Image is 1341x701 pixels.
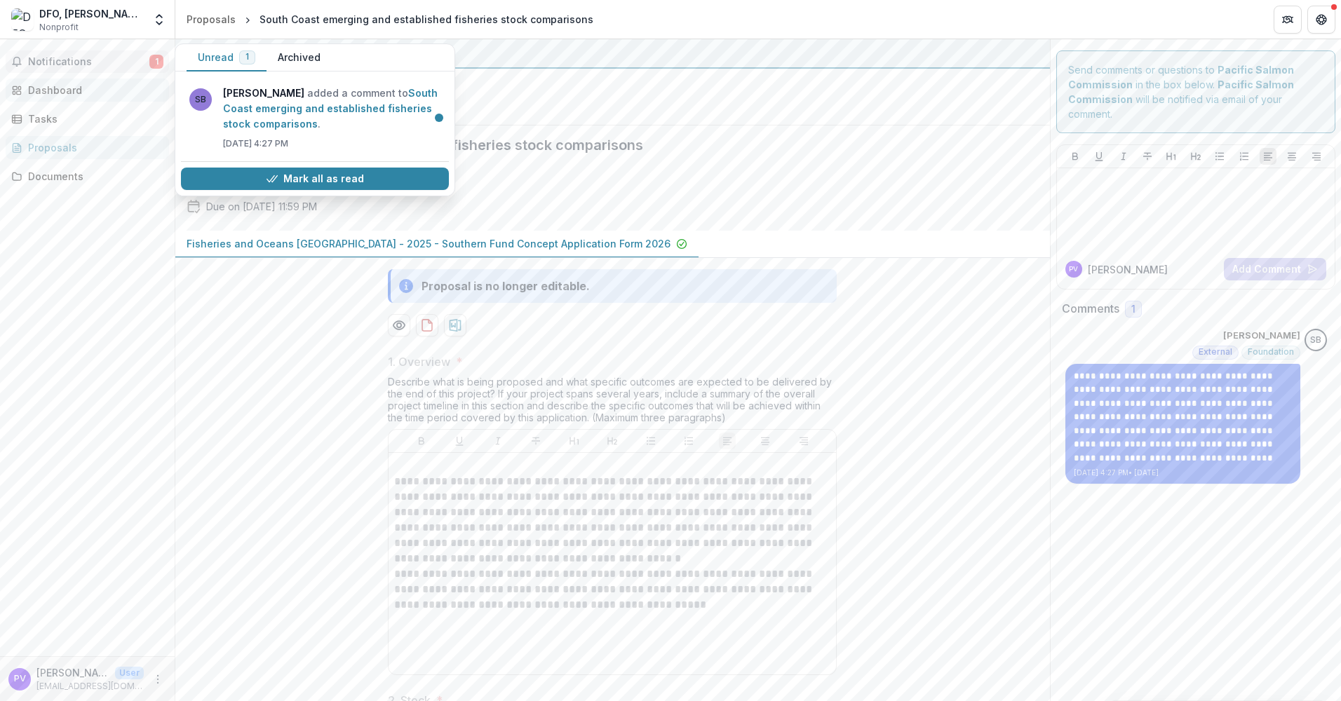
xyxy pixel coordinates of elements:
[604,433,621,449] button: Heading 2
[1199,347,1232,357] span: External
[719,433,736,449] button: Align Left
[1224,258,1326,280] button: Add Comment
[1163,148,1180,165] button: Heading 1
[490,433,506,449] button: Italicize
[36,680,144,693] p: [EMAIL_ADDRESS][DOMAIN_NAME]
[1248,347,1294,357] span: Foundation
[6,165,169,188] a: Documents
[260,12,593,27] div: South Coast emerging and established fisheries stock comparisons
[1308,148,1325,165] button: Align Right
[1187,148,1204,165] button: Heading 2
[149,671,166,688] button: More
[28,111,158,126] div: Tasks
[1274,6,1302,34] button: Partners
[187,45,1039,62] div: Pacific Salmon Commission
[795,433,812,449] button: Align Right
[6,107,169,130] a: Tasks
[1115,148,1132,165] button: Italicize
[451,433,468,449] button: Underline
[39,6,144,21] div: DFO, [PERSON_NAME] ([PERSON_NAME] Point Rd)
[267,44,332,72] button: Archived
[1307,6,1335,34] button: Get Help
[39,21,79,34] span: Nonprofit
[1088,262,1168,277] p: [PERSON_NAME]
[149,55,163,69] span: 1
[642,433,659,449] button: Bullet List
[422,278,590,294] div: Proposal is no longer editable.
[28,56,149,68] span: Notifications
[28,83,158,97] div: Dashboard
[1310,336,1321,345] div: Sascha Bendt
[28,169,158,184] div: Documents
[245,52,249,62] span: 1
[149,6,169,34] button: Open entity switcher
[11,8,34,31] img: DFO, Nanaimo (Stephenson Point Rd)
[1223,329,1300,343] p: [PERSON_NAME]
[1139,148,1156,165] button: Strike
[388,376,837,429] div: Describe what is being proposed and what specific outcomes are expected to be delivered by the en...
[680,433,697,449] button: Ordered List
[6,50,169,73] button: Notifications1
[527,433,544,449] button: Strike
[413,433,430,449] button: Bold
[388,314,410,336] button: Preview 8afdcd8f-9134-4f11-9f04-88c060731514-0.pdf
[444,314,466,336] button: download-proposal
[187,12,236,27] div: Proposals
[36,665,109,680] p: [PERSON_NAME]
[1074,468,1292,478] p: [DATE] 4:27 PM • [DATE]
[14,674,26,683] div: Pat Vek
[757,433,774,449] button: Align Center
[1067,148,1084,165] button: Bold
[181,9,241,29] a: Proposals
[115,667,144,679] p: User
[1131,304,1136,315] span: 1
[416,314,438,336] button: download-proposal
[181,9,599,29] nav: breadcrumb
[223,86,440,132] p: added a comment to .
[1062,302,1119,315] h2: Comments
[6,136,169,159] a: Proposals
[1211,148,1228,165] button: Bullet List
[187,137,1016,154] h2: South Coast emerging and established fisheries stock comparisons
[187,236,670,251] p: Fisheries and Oceans [GEOGRAPHIC_DATA] - 2025 - Southern Fund Concept Application Form 2026
[1091,148,1107,165] button: Underline
[206,199,317,214] p: Due on [DATE] 11:59 PM
[1283,148,1300,165] button: Align Center
[1056,50,1336,133] div: Send comments or questions to in the box below. will be notified via email of your comment.
[566,433,583,449] button: Heading 1
[1236,148,1253,165] button: Ordered List
[187,44,267,72] button: Unread
[388,353,450,370] p: 1. Overview
[1260,148,1276,165] button: Align Left
[1069,266,1078,273] div: Pat Vek
[223,87,438,130] a: South Coast emerging and established fisheries stock comparisons
[28,140,158,155] div: Proposals
[6,79,169,102] a: Dashboard
[181,168,449,190] button: Mark all as read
